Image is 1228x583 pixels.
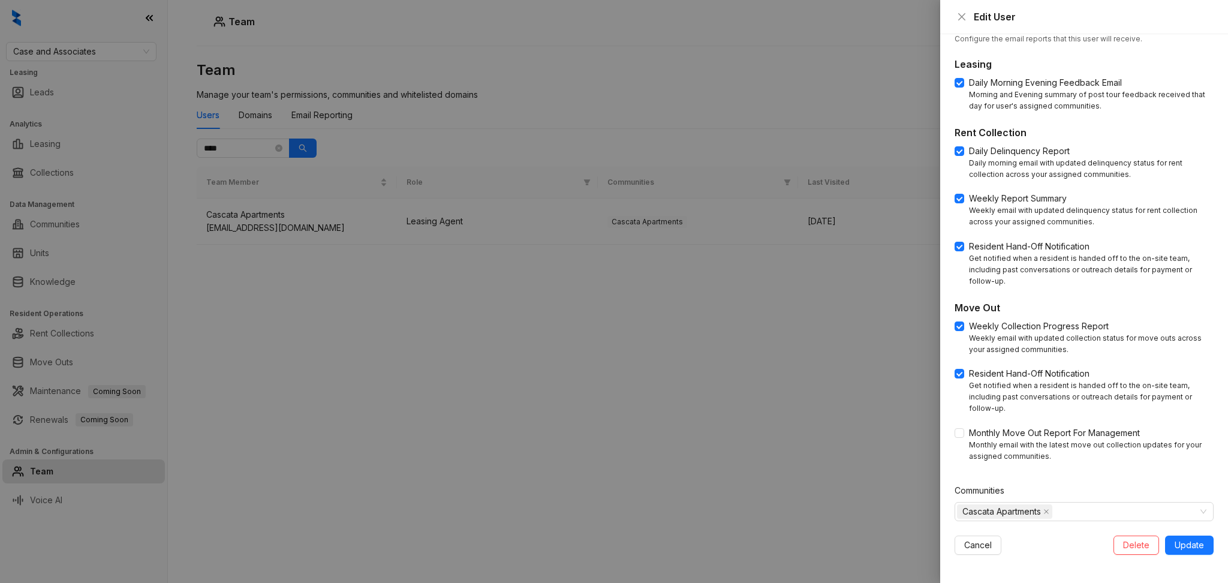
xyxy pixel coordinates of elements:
button: Cancel [955,536,1001,555]
button: Delete [1113,536,1159,555]
span: Resident Hand-Off Notification [964,367,1094,380]
span: Monthly Move Out Report For Management [964,426,1145,440]
span: Weekly Collection Progress Report [964,320,1113,333]
div: Edit User [974,10,1214,24]
button: Close [955,10,969,24]
span: Delete [1123,539,1149,552]
button: Update [1165,536,1214,555]
div: Morning and Evening summary of post tour feedback received that day for user's assigned communities. [969,89,1214,112]
div: Monthly email with the latest move out collection updates for your assigned communities. [969,440,1214,462]
span: close [1043,509,1049,515]
div: Weekly email with updated delinquency status for rent collection across your assigned communities. [969,205,1214,228]
div: Weekly email with updated collection status for move outs across your assigned communities. [969,333,1214,356]
h5: Move Out [955,300,1214,315]
span: Daily Delinquency Report [964,145,1074,158]
span: Update [1175,539,1204,552]
h5: Rent Collection [955,125,1214,140]
h5: Leasing [955,57,1214,71]
span: Daily Morning Evening Feedback Email [964,76,1127,89]
span: Resident Hand-Off Notification [964,240,1094,253]
span: Cascata Apartments [962,505,1041,518]
div: Daily morning email with updated delinquency status for rent collection across your assigned comm... [969,158,1214,181]
span: Configure the email reports that this user will receive. [955,34,1142,43]
span: Weekly Report Summary [964,192,1072,205]
div: Get notified when a resident is handed off to the on-site team, including past conversations or o... [969,380,1214,414]
label: Communities [955,484,1012,497]
span: Cascata Apartments [957,504,1052,519]
span: close [957,12,967,22]
div: Get notified when a resident is handed off to the on-site team, including past conversations or o... [969,253,1214,287]
span: Cancel [964,539,992,552]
